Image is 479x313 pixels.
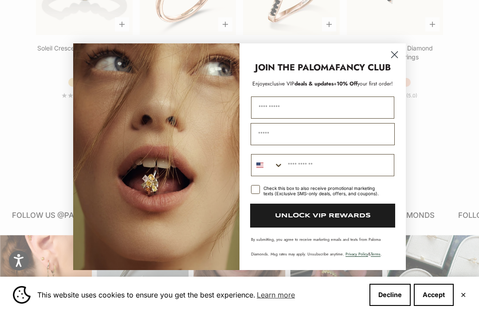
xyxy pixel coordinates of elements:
[460,292,466,298] button: Close
[251,236,394,257] p: By submitting, you agree to receive marketing emails and texts from Paloma Diamonds. Msg rates ma...
[255,288,296,301] a: Learn more
[265,80,334,88] span: deals & updates
[13,286,31,304] img: Cookie banner
[73,43,239,270] img: Loading...
[250,204,395,228] button: UNLOCK VIP REWARDS
[251,123,395,145] input: Email
[387,47,402,62] button: Close dialog
[265,80,294,88] span: exclusive VIP
[256,162,263,169] img: United States
[335,61,391,74] strong: FANCY CLUB
[283,155,394,176] input: Phone Number
[369,284,411,306] button: Decline
[255,61,335,74] strong: JOIN THE PALOMA
[346,251,368,257] a: Privacy Policy
[37,288,362,301] span: This website uses cookies to ensure you get the best experience.
[371,251,381,257] a: Terms
[251,155,283,176] button: Search Countries
[252,80,265,88] span: Enjoy
[334,80,393,88] span: + your first order!
[263,185,384,196] div: Check this box to also receive promotional marketing texts (Exclusive SMS-only deals, offers, and...
[414,284,454,306] button: Accept
[346,251,382,257] span: & .
[251,97,394,119] input: First Name
[337,80,357,88] span: 10% Off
